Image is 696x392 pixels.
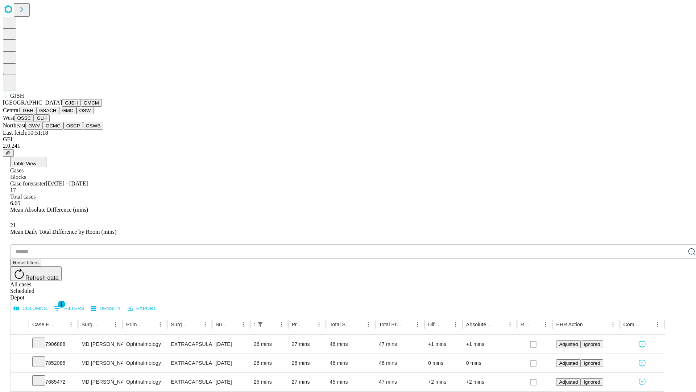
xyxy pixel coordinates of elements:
button: Menu [314,319,324,330]
button: Menu [505,319,515,330]
span: Northeast [3,122,25,128]
div: +1 mins [428,335,459,354]
button: Expand [14,338,25,351]
button: Sort [304,319,314,330]
div: 7906888 [32,335,74,354]
button: OSW [76,107,94,114]
div: MD [PERSON_NAME] [82,354,119,372]
span: GJSH [10,93,24,99]
span: Central [3,107,20,113]
span: @ [6,150,11,156]
button: GLH [34,114,49,122]
span: Table View [13,161,36,166]
span: West [3,115,14,121]
div: EXTRACAPSULAR CATARACT REMOVAL WITH [MEDICAL_DATA] [171,354,208,372]
div: 7685472 [32,373,74,391]
div: 25 mins [254,373,285,391]
button: GBH [20,107,36,114]
button: Adjusted [556,340,581,348]
div: 46 mins [330,354,372,372]
button: Sort [56,319,66,330]
div: EXTRACAPSULAR CATARACT REMOVAL WITH [MEDICAL_DATA] [171,335,208,354]
button: Show filters [255,319,265,330]
button: GWV [25,122,43,130]
button: Sort [440,319,451,330]
div: Ophthalmology [126,373,163,391]
div: 27 mins [292,373,323,391]
span: Ignored [584,360,600,366]
div: Comments [623,322,642,327]
button: OSCP [63,122,83,130]
span: Mean Absolute Difference (mins) [10,207,88,213]
div: +1 mins [466,335,513,354]
button: Ignored [581,378,603,386]
span: Adjusted [559,342,578,347]
button: Table View [10,157,46,167]
button: OSSC [14,114,34,122]
span: Refresh data [25,275,59,281]
div: Ophthalmology [126,354,163,372]
button: Refresh data [10,266,62,281]
button: Sort [353,319,363,330]
button: Sort [100,319,111,330]
div: Total Predicted Duration [379,322,402,327]
button: Adjusted [556,359,581,367]
div: Case Epic Id [32,322,55,327]
div: 26 mins [254,354,285,372]
button: Menu [363,319,373,330]
button: GCMC [43,122,63,130]
div: Total Scheduled Duration [330,322,352,327]
div: [DATE] [216,354,246,372]
button: Adjusted [556,378,581,386]
button: Menu [111,319,121,330]
div: 2.0.241 [3,143,693,149]
button: Menu [66,319,76,330]
button: Sort [228,319,238,330]
button: Menu [540,319,551,330]
button: Sort [190,319,200,330]
div: EHR Action [556,322,583,327]
span: 21 [10,222,16,228]
div: [DATE] [216,335,246,354]
button: Show filters [52,303,86,314]
div: MD [PERSON_NAME] [82,335,119,354]
div: Scheduled In Room Duration [254,322,254,327]
span: Case forecaster [10,180,46,187]
span: [DATE] - [DATE] [46,180,88,187]
div: 26 mins [254,335,285,354]
div: +2 mins [466,373,513,391]
span: Reset filters [13,260,38,265]
span: 1 [58,301,65,308]
span: Last fetch: 10:51:18 [3,130,48,136]
button: GSACH [36,107,59,114]
span: Ignored [584,379,600,385]
div: 46 mins [379,354,421,372]
div: 26 mins [292,354,323,372]
button: Sort [145,319,155,330]
span: 6.65 [10,200,20,206]
button: Expand [14,357,25,370]
div: Surgery Name [171,322,189,327]
button: Menu [200,319,210,330]
button: Menu [276,319,286,330]
span: 17 [10,187,16,193]
span: [GEOGRAPHIC_DATA] [3,99,62,106]
div: 45 mins [330,373,372,391]
div: 47 mins [379,335,421,354]
div: Absolute Difference [466,322,494,327]
button: GSWB [83,122,104,130]
button: Ignored [581,340,603,348]
div: +2 mins [428,373,459,391]
div: Predicted In Room Duration [292,322,303,327]
div: 46 mins [330,335,372,354]
div: Primary Service [126,322,144,327]
button: Sort [584,319,594,330]
button: Reset filters [10,259,41,266]
button: Menu [155,319,165,330]
div: 0 mins [466,354,513,372]
button: @ [3,149,14,157]
button: Sort [402,319,413,330]
button: Menu [413,319,423,330]
div: GEI [3,136,693,143]
span: Mean Daily Total Difference by Room (mins) [10,229,116,235]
